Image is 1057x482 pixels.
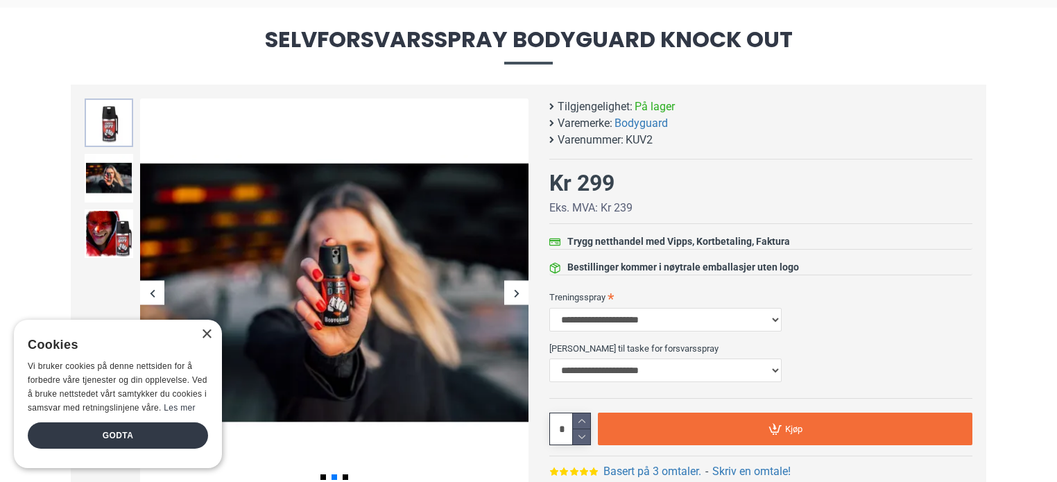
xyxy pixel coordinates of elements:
[549,337,972,359] label: [PERSON_NAME] til taske for forsvarsspray
[558,115,612,132] b: Varemerke:
[28,330,199,360] div: Cookies
[712,463,791,480] a: Skriv en omtale!
[558,98,633,115] b: Tilgjengelighet:
[567,260,799,275] div: Bestillinger kommer i nøytrale emballasjer uten logo
[558,132,624,148] b: Varenummer:
[785,424,802,433] span: Kjøp
[164,403,195,413] a: Les mer, opens a new window
[85,98,133,147] img: Forsvarsspray - Lovlig Pepperspray - SpyGadgets.no
[320,474,326,480] span: Go to slide 1
[549,166,615,200] div: Kr 299
[28,361,207,412] span: Vi bruker cookies på denne nettsiden for å forbedre våre tjenester og din opplevelse. Ved å bruke...
[85,209,133,258] img: Forsvarsspray - Lovlig Pepperspray - SpyGadgets.no
[635,98,675,115] span: På lager
[615,115,668,132] a: Bodyguard
[85,154,133,203] img: Forsvarsspray - Lovlig Pepperspray - SpyGadgets.no
[140,281,164,305] div: Previous slide
[504,281,528,305] div: Next slide
[603,463,701,480] a: Basert på 3 omtaler.
[71,28,986,64] span: Selvforsvarsspray Bodyguard Knock Out
[343,474,348,480] span: Go to slide 3
[332,474,337,480] span: Go to slide 2
[626,132,653,148] span: KUV2
[567,234,790,249] div: Trygg netthandel med Vipps, Kortbetaling, Faktura
[201,329,212,340] div: Close
[549,286,972,308] label: Treningsspray
[705,465,708,478] b: -
[28,422,208,449] div: Godta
